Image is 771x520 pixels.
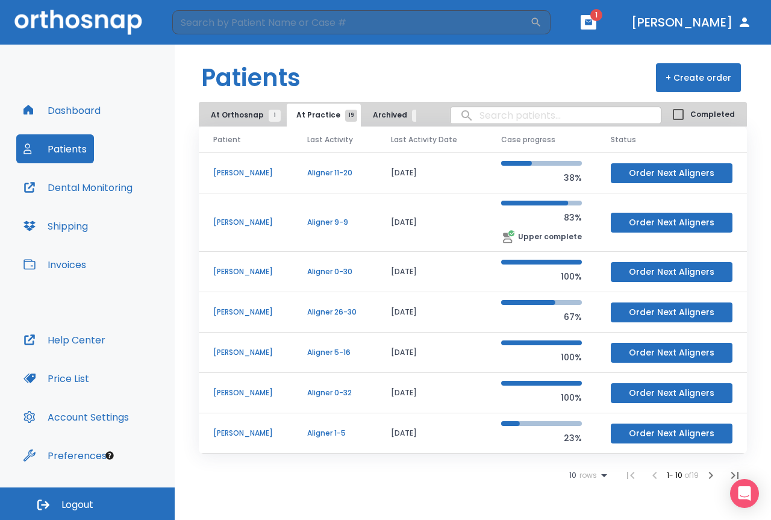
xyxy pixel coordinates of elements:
span: Last Activity [307,134,353,145]
span: rows [576,471,597,480]
td: [DATE] [376,153,487,193]
input: Search by Patient Name or Case # [172,10,530,34]
td: [DATE] [376,252,487,292]
span: 19 [345,110,357,122]
p: 100% [501,350,582,365]
span: 1 - 10 [667,470,684,480]
button: Order Next Aligners [611,213,732,233]
span: Status [611,134,636,145]
button: Account Settings [16,403,136,431]
p: Aligner 26-30 [307,307,361,318]
button: Order Next Aligners [611,383,732,403]
button: Invoices [16,250,93,279]
p: [PERSON_NAME] [213,307,278,318]
td: [DATE] [376,333,487,373]
td: [DATE] [376,292,487,333]
td: [DATE] [376,413,487,454]
span: Last Activity Date [391,134,457,145]
span: Archived [373,110,418,121]
button: Price List [16,364,96,393]
button: Dashboard [16,96,108,125]
button: Order Next Aligners [611,424,732,443]
p: [PERSON_NAME] [213,428,278,439]
h1: Patients [201,60,301,96]
p: [PERSON_NAME] [213,387,278,398]
button: Preferences [16,441,114,470]
p: Aligner 0-30 [307,266,361,277]
input: search [451,104,661,127]
div: tabs [201,104,416,127]
p: 100% [501,269,582,284]
td: [DATE] [376,193,487,252]
p: Aligner 0-32 [307,387,361,398]
button: Order Next Aligners [611,343,732,363]
img: Orthosnap [14,10,142,34]
p: [PERSON_NAME] [213,168,278,178]
p: Aligner 1-5 [307,428,361,439]
p: Aligner 9-9 [307,217,361,228]
span: of 19 [684,470,699,480]
button: + Create order [656,63,741,92]
span: Patient [213,134,241,145]
span: 10 [569,471,576,480]
span: 1 [590,9,602,21]
p: 38% [501,171,582,185]
span: Case progress [501,134,555,145]
button: Order Next Aligners [611,163,732,183]
button: Help Center [16,325,113,354]
td: [DATE] [376,373,487,413]
p: Aligner 11-20 [307,168,361,178]
button: Patients [16,134,94,163]
span: 6 [412,110,424,122]
p: [PERSON_NAME] [213,347,278,358]
p: [PERSON_NAME] [213,266,278,277]
div: Open Intercom Messenger [730,479,759,508]
p: Upper complete [518,231,582,242]
p: 100% [501,390,582,405]
button: Dental Monitoring [16,173,140,202]
p: 23% [501,431,582,445]
button: Order Next Aligners [611,262,732,282]
span: Logout [61,498,93,512]
div: Tooltip anchor [104,450,115,461]
p: [PERSON_NAME] [213,217,278,228]
p: 83% [501,210,582,225]
button: Shipping [16,211,95,240]
p: 67% [501,310,582,324]
p: Aligner 5-16 [307,347,361,358]
button: Order Next Aligners [611,302,732,322]
span: At Practice [296,110,351,121]
span: At Orthosnap [211,110,275,121]
span: Completed [690,109,735,120]
button: [PERSON_NAME] [626,11,757,33]
span: 1 [269,110,281,122]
